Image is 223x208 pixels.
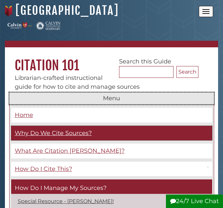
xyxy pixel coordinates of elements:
[15,165,72,173] span: How Do I Cite This?
[5,41,218,47] nav: breadcrumb
[15,129,92,137] span: Why Do We Cite Sources?
[199,6,213,17] button: Open the menu
[176,66,198,78] button: Search
[9,92,214,105] button: Menu
[15,74,140,90] span: Librarian-crafted instructional guide for how to cite and manage sources
[36,22,60,30] img: Calvin Theological Seminary
[11,108,212,123] a: Home
[15,147,125,154] span: What Are Citation [PERSON_NAME]?
[18,198,114,204] a: Special Resource - [PERSON_NAME]!
[5,47,218,74] h1: Citation 101
[11,144,212,158] a: What Are Citation [PERSON_NAME]?
[15,184,107,192] span: How Do I Manage My Sources?
[11,162,212,176] a: How Do I Cite This?
[11,126,212,141] a: Why Do We Cite Sources?
[166,195,223,208] button: 24/7 Live Chat
[15,111,33,119] span: Home
[11,179,212,194] a: How Do I Manage My Sources?
[15,3,119,18] a: [GEOGRAPHIC_DATA]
